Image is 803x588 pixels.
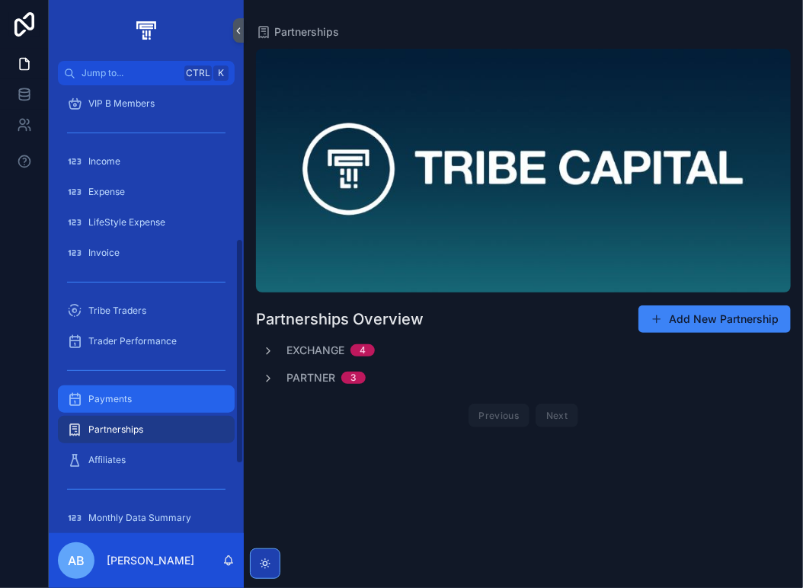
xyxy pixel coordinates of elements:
[215,67,227,79] span: K
[88,393,132,405] span: Payments
[184,66,212,81] span: Ctrl
[107,553,194,568] p: [PERSON_NAME]
[58,239,235,267] a: Invoice
[286,370,335,385] span: Partner
[88,97,155,110] span: VIP B Members
[58,90,235,117] a: VIP B Members
[88,186,125,198] span: Expense
[638,305,791,333] button: Add New Partnership
[58,328,235,355] a: Trader Performance
[49,85,244,533] div: scrollable content
[58,209,235,236] a: LifeStyle Expense
[286,343,344,358] span: Exchange
[58,178,235,206] a: Expense
[88,423,143,436] span: Partnerships
[88,155,120,168] span: Income
[88,335,177,347] span: Trader Performance
[88,305,146,317] span: Tribe Traders
[88,247,120,259] span: Invoice
[133,18,158,43] img: App logo
[274,24,339,40] span: Partnerships
[58,504,235,532] a: Monthly Data Summary
[88,512,191,524] span: Monthly Data Summary
[256,24,339,40] a: Partnerships
[88,454,126,466] span: Affiliates
[82,67,178,79] span: Jump to...
[58,61,235,85] button: Jump to...CtrlK
[350,372,357,384] div: 3
[256,308,424,330] h1: Partnerships Overview
[58,446,235,474] a: Affiliates
[68,551,85,570] span: AB
[88,216,165,228] span: LifeStyle Expense
[360,344,366,356] div: 4
[58,385,235,413] a: Payments
[58,148,235,175] a: Income
[58,297,235,324] a: Tribe Traders
[58,416,235,443] a: Partnerships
